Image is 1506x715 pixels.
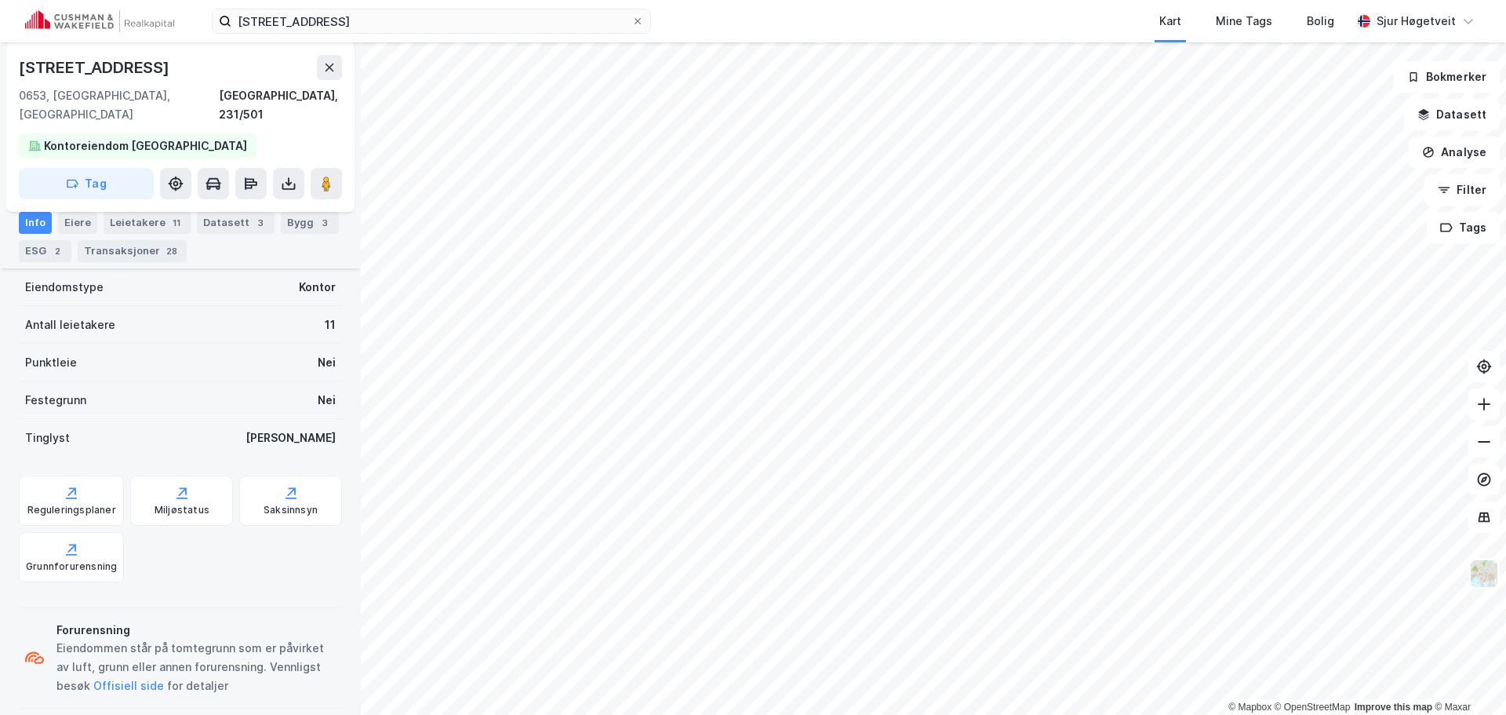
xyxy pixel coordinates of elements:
div: Antall leietakere [25,316,115,334]
div: 0653, [GEOGRAPHIC_DATA], [GEOGRAPHIC_DATA] [19,86,219,124]
button: Filter [1424,174,1500,206]
div: ESG [19,240,71,262]
div: Bygg [281,212,339,234]
button: Datasett [1404,99,1500,130]
div: 3 [253,215,268,231]
div: Nei [318,353,336,372]
iframe: Chat Widget [1428,640,1506,715]
div: Miljøstatus [155,504,209,516]
a: Mapbox [1228,702,1271,713]
div: 11 [325,316,336,334]
a: Improve this map [1355,702,1432,713]
div: Datasett [197,212,275,234]
div: Transaksjoner [78,240,187,262]
div: 2 [49,243,65,259]
div: Saksinnsyn [264,504,318,516]
div: Grunnforurensning [26,560,117,573]
div: Kontrollprogram for chat [1428,640,1506,715]
div: Info [19,212,52,234]
div: Forurensning [56,621,336,640]
div: 3 [317,215,333,231]
div: Kontor [299,278,336,297]
button: Bokmerker [1394,61,1500,93]
img: cushman-wakefield-realkapital-logo.202ea83816669bd177139c58696a8fa1.svg [25,10,174,32]
button: Tags [1427,212,1500,243]
div: Festegrunn [25,391,86,410]
button: Tag [19,168,154,199]
div: Bolig [1307,12,1334,31]
input: Søk på adresse, matrikkel, gårdeiere, leietakere eller personer [231,9,631,33]
a: OpenStreetMap [1275,702,1351,713]
button: Analyse [1409,137,1500,168]
div: [PERSON_NAME] [246,429,336,447]
div: [GEOGRAPHIC_DATA], 231/501 [219,86,342,124]
div: Kontoreiendom [GEOGRAPHIC_DATA] [44,137,247,155]
img: Z [1469,559,1499,589]
div: Tinglyst [25,429,70,447]
div: 28 [163,243,180,259]
div: 11 [169,215,184,231]
div: Reguleringsplaner [27,504,116,516]
div: Leietakere [104,212,191,234]
div: Sjur Høgetveit [1377,12,1456,31]
div: Eiendommen står på tomtegrunn som er påvirket av luft, grunn eller annen forurensning. Vennligst ... [56,639,336,695]
div: Punktleie [25,353,77,372]
div: Eiere [58,212,97,234]
div: Kart [1159,12,1181,31]
div: Mine Tags [1216,12,1272,31]
div: Eiendomstype [25,278,104,297]
div: Nei [318,391,336,410]
div: [STREET_ADDRESS] [19,55,173,80]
